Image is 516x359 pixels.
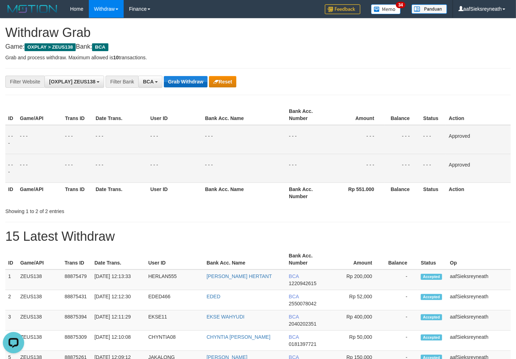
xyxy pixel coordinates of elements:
td: Rp 400,000 [330,310,383,331]
td: aafSieksreyneath [447,270,511,290]
td: - - - [202,125,286,154]
span: BCA [289,314,299,320]
td: ZEUS138 [17,310,62,331]
td: aafSieksreyneath [447,331,511,351]
span: BCA [289,273,299,279]
td: - - - [93,125,147,154]
a: EDED [206,294,220,299]
th: Balance [385,183,420,203]
th: User ID [147,105,202,125]
td: 88875479 [62,270,92,290]
td: - - - [420,125,446,154]
th: Status [420,105,446,125]
th: Trans ID [62,105,93,125]
td: - - - [286,154,331,183]
th: Status [420,183,446,203]
td: ZEUS138 [17,270,62,290]
td: Rp 50,000 [330,331,383,351]
td: [DATE] 12:11:29 [92,310,146,331]
div: Showing 1 to 2 of 2 entries [5,205,210,215]
td: - - - [420,154,446,183]
th: Game/API [17,249,62,270]
th: Action [446,105,511,125]
button: Open LiveChat chat widget [3,3,24,24]
th: User ID [147,183,202,203]
th: ID [5,183,17,203]
th: Bank Acc. Name [202,183,286,203]
td: - - - [147,154,202,183]
td: [DATE] 12:12:30 [92,290,146,310]
button: Grab Withdraw [164,76,208,87]
img: Feedback.jpg [325,4,360,14]
td: - - - [17,125,62,154]
h1: 15 Latest Withdraw [5,229,511,244]
th: ID [5,105,17,125]
img: panduan.png [412,4,447,14]
th: Bank Acc. Number [286,105,331,125]
th: Date Trans. [93,105,147,125]
td: HERLAN555 [145,270,204,290]
span: Copy 2550078042 to clipboard [289,301,317,306]
div: Filter Bank [106,76,138,88]
button: BCA [138,76,162,88]
th: Rp 551.000 [331,183,385,203]
th: Amount [330,249,383,270]
td: - - - [147,125,202,154]
th: Action [446,183,511,203]
td: - - - [331,125,385,154]
td: ZEUS138 [17,331,62,351]
td: - [383,290,418,310]
span: [OXPLAY] ZEUS138 [49,79,95,85]
td: Approved [446,154,511,183]
span: Copy 2040202351 to clipboard [289,321,317,327]
th: Bank Acc. Number [286,249,330,270]
td: - [383,270,418,290]
th: Balance [385,105,420,125]
th: Date Trans. [93,183,147,203]
th: ID [5,249,17,270]
th: Bank Acc. Name [202,105,286,125]
td: 88875431 [62,290,92,310]
td: - - - [5,125,17,154]
span: BCA [92,43,108,51]
span: BCA [143,79,154,85]
td: 88875309 [62,331,92,351]
td: aafSieksreyneath [447,290,511,310]
span: BCA [289,294,299,299]
td: - - - [62,154,93,183]
h1: Withdraw Grab [5,26,511,40]
td: - [383,331,418,351]
td: - - - [62,125,93,154]
strong: 10 [113,55,119,60]
h4: Game: Bank: [5,43,511,50]
td: aafSieksreyneath [447,310,511,331]
span: BCA [289,334,299,340]
th: Bank Acc. Name [204,249,286,270]
td: 1 [5,270,17,290]
td: 3 [5,310,17,331]
th: Status [418,249,447,270]
span: OXPLAY > ZEUS138 [25,43,76,51]
th: Trans ID [62,249,92,270]
span: Copy 1220942615 to clipboard [289,281,317,286]
td: EDED466 [145,290,204,310]
td: - - - [93,154,147,183]
span: 34 [396,2,405,8]
div: Filter Website [5,76,44,88]
td: 88875394 [62,310,92,331]
th: Date Trans. [92,249,146,270]
td: - [383,310,418,331]
p: Grab and process withdraw. Maximum allowed is transactions. [5,54,511,61]
span: Accepted [421,314,442,320]
td: - - - [17,154,62,183]
span: Accepted [421,294,442,300]
span: Accepted [421,334,442,341]
th: Game/API [17,105,62,125]
img: Button%20Memo.svg [371,4,401,14]
th: Game/API [17,183,62,203]
td: EKSE11 [145,310,204,331]
td: - - - [5,154,17,183]
img: MOTION_logo.png [5,4,59,14]
td: - - - [286,125,331,154]
td: [DATE] 12:13:33 [92,270,146,290]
